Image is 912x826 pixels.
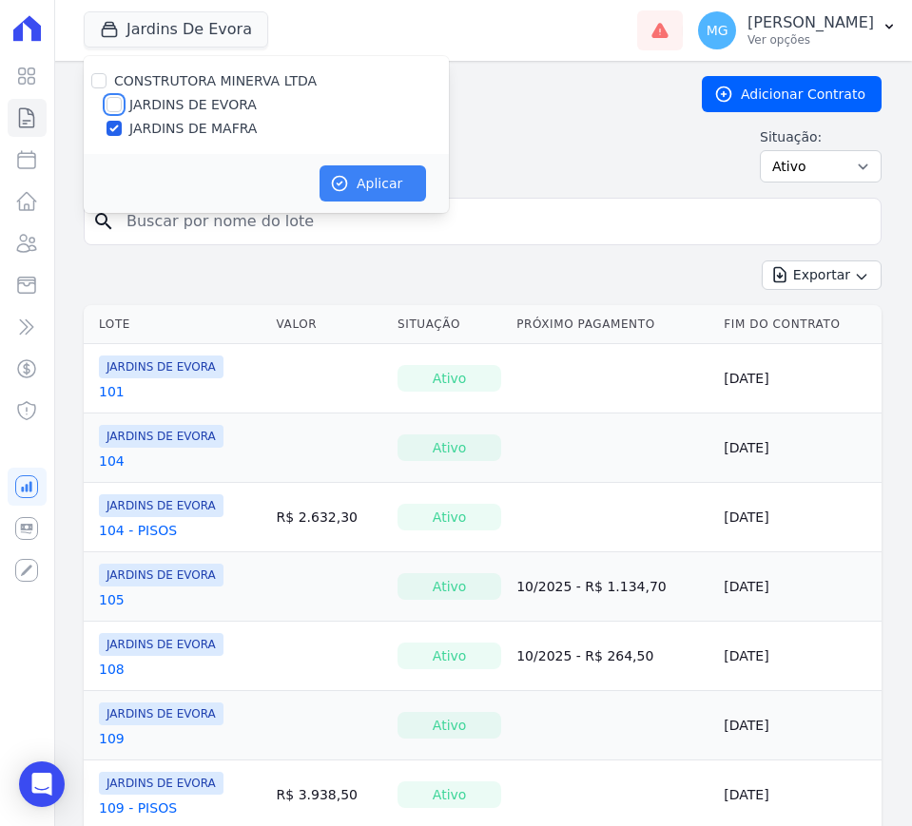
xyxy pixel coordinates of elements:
th: Fim do Contrato [716,305,882,344]
th: Próximo Pagamento [509,305,716,344]
div: Open Intercom Messenger [19,761,65,807]
input: Buscar por nome do lote [115,202,873,240]
a: 109 [99,729,125,748]
label: JARDINS DE MAFRA [129,119,257,139]
td: R$ 2.632,30 [269,483,390,552]
th: Valor [269,305,390,344]
a: 101 [99,382,125,401]
span: JARDINS DE EVORA [99,425,223,448]
th: Lote [84,305,269,344]
a: 10/2025 - R$ 1.134,70 [516,579,667,594]
td: [DATE] [716,691,882,760]
button: MG [PERSON_NAME] Ver opções [683,4,912,57]
td: [DATE] [716,552,882,622]
a: 109 - PISOS [99,798,177,817]
button: Exportar [762,260,882,290]
div: Ativo [398,365,501,392]
a: Adicionar Contrato [702,76,882,112]
a: 108 [99,660,125,679]
a: 104 - PISOS [99,521,177,540]
span: JARDINS DE EVORA [99,633,223,656]
span: JARDINS DE EVORA [99,702,223,725]
button: Jardins De Evora [84,11,268,48]
p: Ver opções [747,32,874,48]
span: JARDINS DE EVORA [99,772,223,795]
div: Ativo [398,712,501,739]
i: search [92,210,115,233]
span: JARDINS DE EVORA [99,494,223,517]
div: Ativo [398,434,501,461]
button: Aplicar [320,165,426,202]
td: [DATE] [716,344,882,413]
span: JARDINS DE EVORA [99,355,223,378]
span: MG [707,24,728,37]
td: [DATE] [716,483,882,552]
a: 104 [99,451,125,471]
a: 105 [99,590,125,609]
td: [DATE] [716,622,882,691]
p: [PERSON_NAME] [747,13,874,32]
a: 10/2025 - R$ 264,50 [516,648,653,663]
div: Ativo [398,573,501,600]
label: CONSTRUTORA MINERVA LTDA [114,73,317,88]
label: Situação: [760,127,882,146]
span: JARDINS DE EVORA [99,564,223,586]
div: Ativo [398,781,501,808]
div: Ativo [398,643,501,669]
label: JARDINS DE EVORA [129,95,257,115]
div: Ativo [398,504,501,530]
th: Situação [390,305,509,344]
td: [DATE] [716,413,882,483]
